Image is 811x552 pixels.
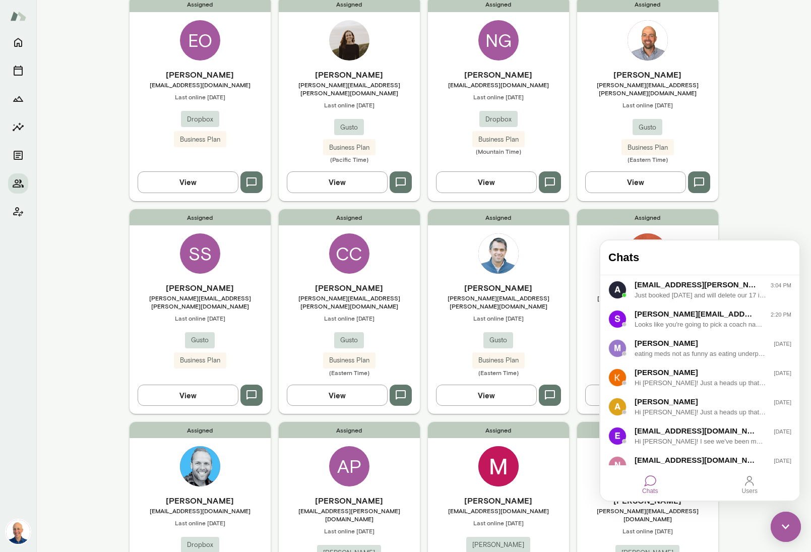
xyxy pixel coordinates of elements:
[34,214,156,225] div: [EMAIL_ADDRESS][DOMAIN_NAME]
[436,171,537,193] button: View
[279,495,420,507] h6: [PERSON_NAME]
[8,70,26,88] img: data:image/png;base64,iVBORw0KGgoAAAANSUhEUgAAAMgAAADICAYAAACtWK6eAAAAAXNSR0IArs4c6QAAD3hJREFUeF7...
[428,294,569,310] span: [PERSON_NAME][EMAIL_ADDRESS][PERSON_NAME][DOMAIN_NAME]
[279,101,420,109] span: Last online [DATE]
[323,355,376,365] span: Business Plan
[34,108,166,118] div: eating meds not as funny as eating underpants (which our dog used to do). Glad he's ok
[130,93,271,101] span: Last online [DATE]
[156,130,191,136] span: [DATE]
[8,40,26,58] img: data:image/png;base64,iVBORw0KGgoAAAANSUhEUgAAAMgAAADICAYAAACtWK6eAAAAAXNSR0IArs4c6QAADi9JREFUeF7...
[478,20,519,60] div: NG
[329,233,369,274] div: CC
[428,507,569,515] span: [EMAIL_ADDRESS][DOMAIN_NAME]
[279,507,420,523] span: [EMAIL_ADDRESS][PERSON_NAME][DOMAIN_NAME]
[279,69,420,81] h6: [PERSON_NAME]
[577,527,718,535] span: Last online [DATE]
[138,385,238,406] button: View
[8,145,28,165] button: Documents
[577,155,718,163] span: (Eastern Time)
[628,233,668,274] img: Sarah Gurman
[8,216,26,234] img: data:image/png;base64,iVBORw0KGgoAAAANSUhEUgAAAMgAAADICAYAAACtWK6eAAAAAXNSR0IArs4c6QAAC0lJREFUeF7...
[334,335,364,345] span: Gusto
[428,69,569,81] h6: [PERSON_NAME]
[143,234,155,247] div: Users
[279,314,420,322] span: Last online [DATE]
[44,234,56,247] div: Chats
[478,233,519,274] img: Eric Jester
[577,306,718,314] span: Last online [DATE]
[287,385,388,406] button: View
[156,42,191,48] span: 3:04 PM
[478,446,519,486] img: MatthewG Sherman
[436,385,537,406] button: View
[34,97,156,108] div: [PERSON_NAME]
[577,422,718,438] span: Assigned
[180,446,220,486] img: Kyle Miller
[585,385,686,406] button: View
[8,60,28,81] button: Sessions
[577,69,718,81] h6: [PERSON_NAME]
[279,209,420,225] span: Assigned
[428,369,569,377] span: (Eastern Time)
[577,507,718,523] span: [PERSON_NAME][EMAIL_ADDRESS][DOMAIN_NAME]
[10,7,26,26] img: Mento
[42,247,57,254] div: Chats
[577,294,718,302] span: [EMAIL_ADDRESS][DOMAIN_NAME]
[34,196,166,206] div: Hi [PERSON_NAME]! I see we've been matched to have a chemistry call. You can use this link to sch...
[483,335,513,345] span: Gusto
[466,540,530,550] span: [PERSON_NAME]
[130,519,271,527] span: Last online [DATE]
[428,314,569,322] span: Last online [DATE]
[130,422,271,438] span: Assigned
[428,93,569,101] span: Last online [DATE]
[472,135,525,145] span: Business Plan
[8,157,26,175] img: data:image/png;base64,iVBORw0KGgoAAAANSUhEUgAAAMgAAADICAYAAACtWK6eAAAAAXNSR0IArs4c6QAADflJREFUeF7...
[8,89,28,109] button: Growth Plan
[34,39,156,50] div: [EMAIL_ADDRESS][PERSON_NAME][DOMAIN_NAME]
[185,335,215,345] span: Gusto
[34,50,166,60] div: Just booked [DATE] and will delete our 17 invite. Thank you!
[329,446,369,486] div: AP
[156,189,191,194] span: [DATE]
[279,527,420,535] span: Last online [DATE]
[174,355,226,365] span: Business Plan
[156,218,191,223] span: [DATE]
[180,233,220,274] div: SS
[279,155,420,163] span: (Pacific Time)
[142,247,157,254] div: Users
[428,422,569,438] span: Assigned
[428,147,569,155] span: (Mountain Time)
[279,294,420,310] span: [PERSON_NAME][EMAIL_ADDRESS][PERSON_NAME][DOMAIN_NAME]
[577,360,718,369] span: (Pacific Time)
[8,11,191,24] h4: Chats
[479,114,518,125] span: Dropbox
[34,68,156,79] div: [PERSON_NAME][EMAIL_ADDRESS][PERSON_NAME][DOMAIN_NAME]
[156,72,191,77] span: 2:20 PM
[34,167,166,177] div: Hi [PERSON_NAME]! Just a heads up that I will be on vacation for our scheduled 9/15 session. I en...
[577,495,718,507] h6: [PERSON_NAME]
[428,282,569,294] h6: [PERSON_NAME]
[181,540,219,550] span: Dropbox
[428,519,569,527] span: Last online [DATE]
[329,20,369,60] img: Sarah Jacobson
[6,520,30,544] img: Mark Lazen
[130,314,271,322] span: Last online [DATE]
[323,143,376,153] span: Business Plan
[130,282,271,294] h6: [PERSON_NAME]
[577,81,718,97] span: [PERSON_NAME][EMAIL_ADDRESS][PERSON_NAME][DOMAIN_NAME]
[180,20,220,60] div: EO
[279,422,420,438] span: Assigned
[287,171,388,193] button: View
[428,81,569,89] span: [EMAIL_ADDRESS][DOMAIN_NAME]
[130,495,271,507] h6: [PERSON_NAME]
[621,143,674,153] span: Business Plan
[472,355,525,365] span: Business Plan
[428,495,569,507] h6: [PERSON_NAME]
[34,127,156,138] div: [PERSON_NAME]
[8,99,26,117] img: data:image/png;base64,iVBORw0KGgoAAAANSUhEUgAAAMgAAADICAYAAACtWK6eAAAAAXNSR0IArs4c6QAADkVJREFUeF7...
[8,32,28,52] button: Home
[577,209,718,225] span: Assigned
[138,171,238,193] button: View
[8,117,28,137] button: Insights
[628,20,668,60] img: Travis Anderson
